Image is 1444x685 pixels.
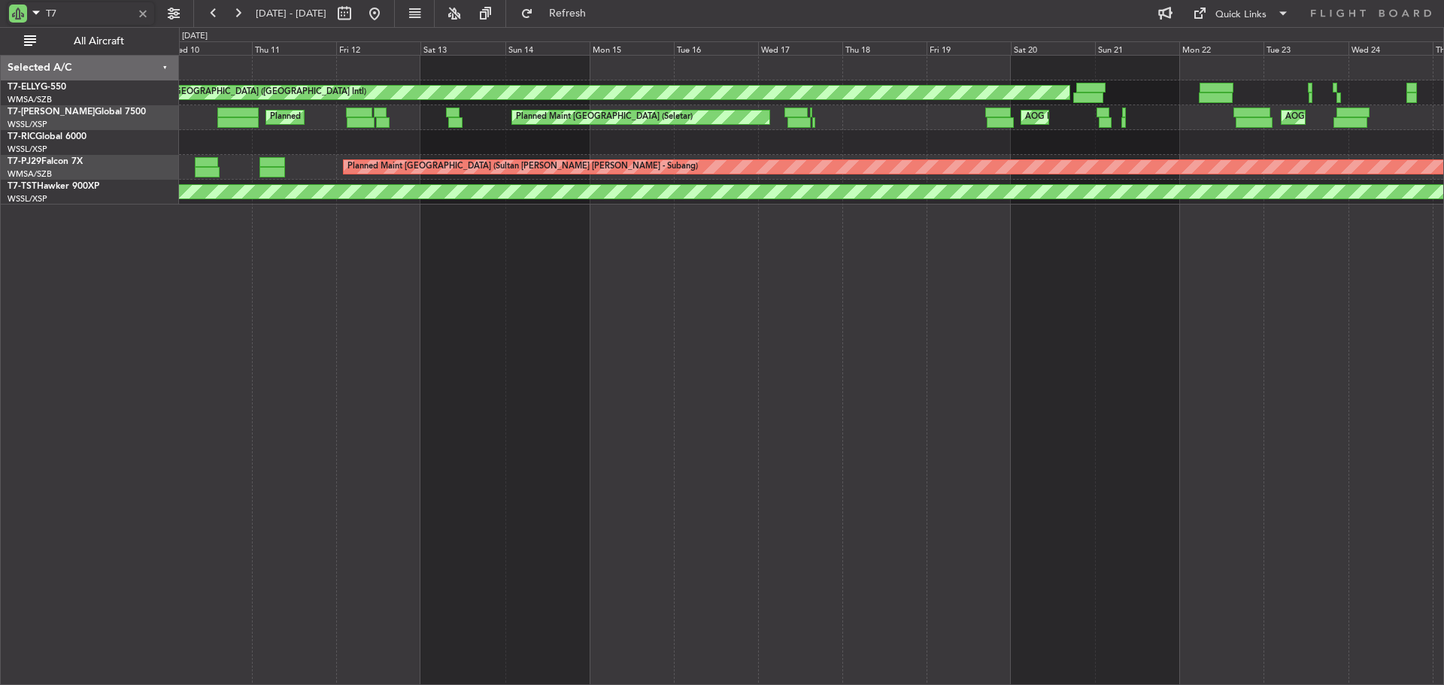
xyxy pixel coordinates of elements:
div: Sun 21 [1095,41,1179,55]
div: Thu 11 [252,41,336,55]
button: All Aircraft [17,29,163,53]
div: Mon 15 [590,41,674,55]
button: Refresh [514,2,604,26]
div: Planned Maint [GEOGRAPHIC_DATA] (Seletar) [516,106,693,129]
span: [DATE] - [DATE] [256,7,326,20]
a: T7-RICGlobal 6000 [8,132,86,141]
span: T7-[PERSON_NAME] [8,108,95,117]
a: T7-[PERSON_NAME]Global 7500 [8,108,146,117]
div: Sun 14 [505,41,590,55]
span: T7-TST [8,182,37,191]
span: Refresh [536,8,599,19]
a: WSSL/XSP [8,119,47,130]
span: T7-PJ29 [8,157,41,166]
a: T7-TSTHawker 900XP [8,182,99,191]
a: WMSA/SZB [8,168,52,180]
div: Wed 17 [758,41,842,55]
span: T7-RIC [8,132,35,141]
span: T7-ELLY [8,83,41,92]
div: Wed 10 [168,41,252,55]
div: Tue 23 [1263,41,1348,55]
div: Thu 18 [842,41,927,55]
div: AOG Maint [GEOGRAPHIC_DATA] (Seletar) [1025,106,1191,129]
a: WMSA/SZB [8,94,52,105]
div: Tue 16 [674,41,758,55]
a: WSSL/XSP [8,144,47,155]
div: Mon 22 [1179,41,1263,55]
button: Quick Links [1185,2,1297,26]
input: A/C (Reg. or Type) [46,2,132,25]
div: Wed 24 [1348,41,1433,55]
div: [DATE] [182,30,208,43]
div: Quick Links [1215,8,1267,23]
div: Sat 13 [420,41,505,55]
div: Fri 12 [336,41,420,55]
div: Sat 20 [1011,41,1095,55]
div: Planned Maint [GEOGRAPHIC_DATA] ([GEOGRAPHIC_DATA] Intl) [115,81,366,104]
a: T7-ELLYG-550 [8,83,66,92]
a: WSSL/XSP [8,193,47,205]
div: Planned Maint [GEOGRAPHIC_DATA] (Sultan [PERSON_NAME] [PERSON_NAME] - Subang) [347,156,698,178]
span: All Aircraft [39,36,159,47]
a: T7-PJ29Falcon 7X [8,157,83,166]
div: Fri 19 [927,41,1011,55]
div: Planned Maint Dubai (Al Maktoum Intl) [270,106,418,129]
